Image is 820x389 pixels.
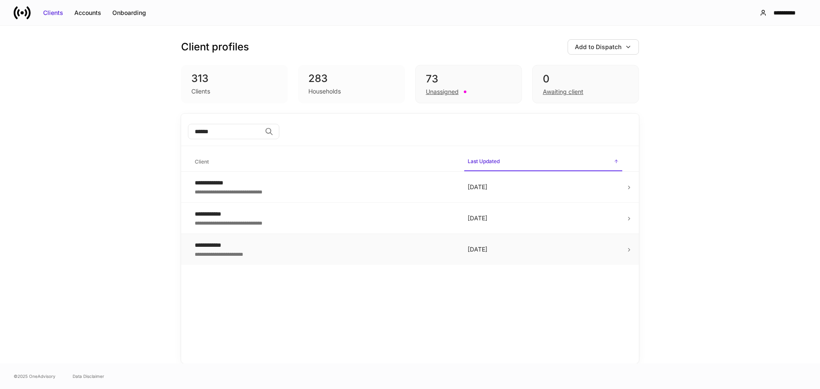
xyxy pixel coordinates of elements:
button: Clients [38,6,69,20]
div: 0Awaiting client [532,65,639,103]
a: Data Disclaimer [73,373,104,380]
button: Accounts [69,6,107,20]
div: 313 [191,72,278,85]
div: 73Unassigned [415,65,522,103]
span: © 2025 OneAdvisory [14,373,56,380]
p: [DATE] [468,214,619,222]
h6: Last Updated [468,157,500,165]
div: Awaiting client [543,88,583,96]
div: 283 [308,72,395,85]
div: 73 [426,72,511,86]
button: Add to Dispatch [568,39,639,55]
span: Client [191,153,457,171]
div: Add to Dispatch [575,43,621,51]
div: 0 [543,72,628,86]
p: [DATE] [468,245,619,254]
h6: Client [195,158,209,166]
div: Onboarding [112,9,146,17]
div: Clients [43,9,63,17]
div: Households [308,87,341,96]
div: Accounts [74,9,101,17]
div: Clients [191,87,210,96]
span: Last Updated [464,153,622,171]
p: [DATE] [468,183,619,191]
button: Onboarding [107,6,152,20]
h3: Client profiles [181,40,249,54]
div: Unassigned [426,88,459,96]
